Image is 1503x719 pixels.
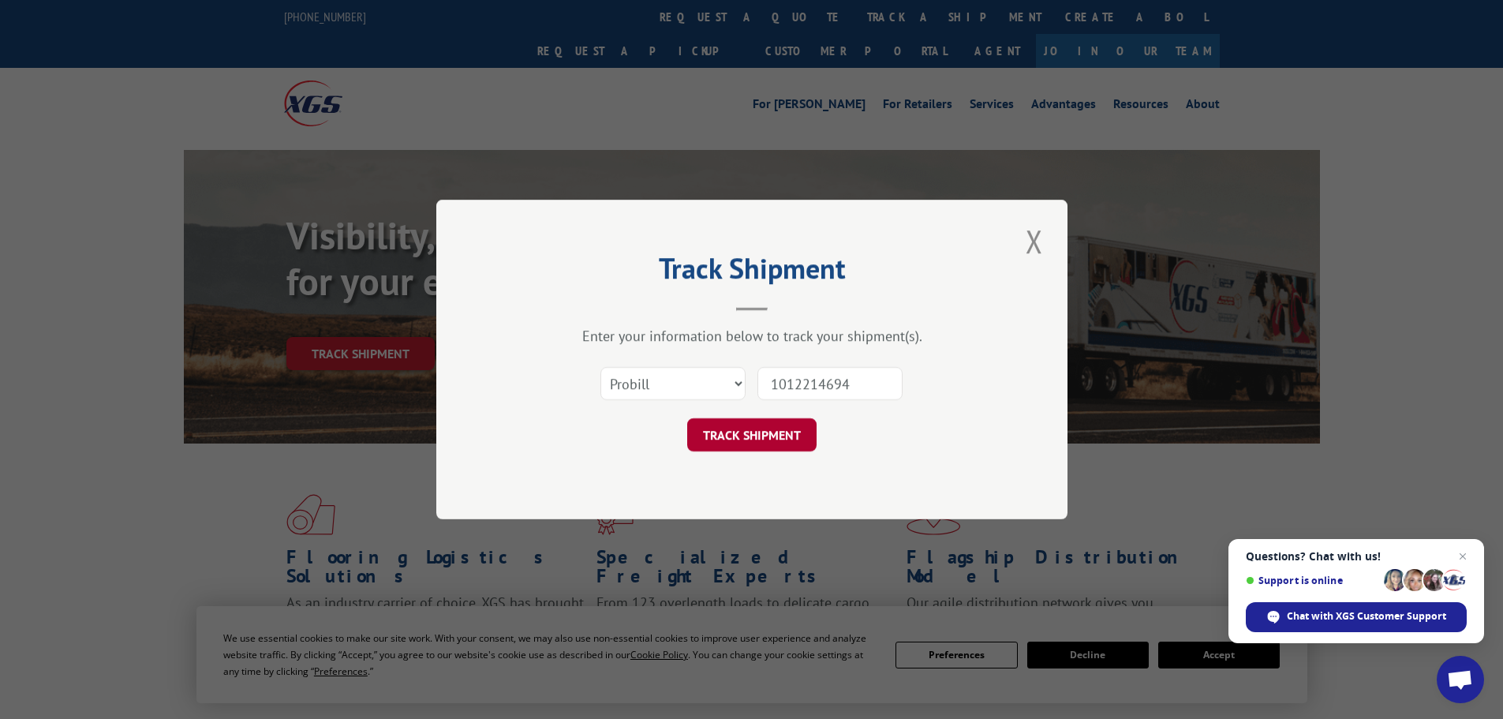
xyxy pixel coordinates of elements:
[1437,656,1484,703] a: Open chat
[1246,550,1467,563] span: Questions? Chat with us!
[1246,602,1467,632] span: Chat with XGS Customer Support
[757,367,903,400] input: Number(s)
[515,327,989,345] div: Enter your information below to track your shipment(s).
[515,257,989,287] h2: Track Shipment
[687,418,817,451] button: TRACK SHIPMENT
[1246,575,1378,586] span: Support is online
[1021,219,1048,263] button: Close modal
[1287,609,1446,624] span: Chat with XGS Customer Support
